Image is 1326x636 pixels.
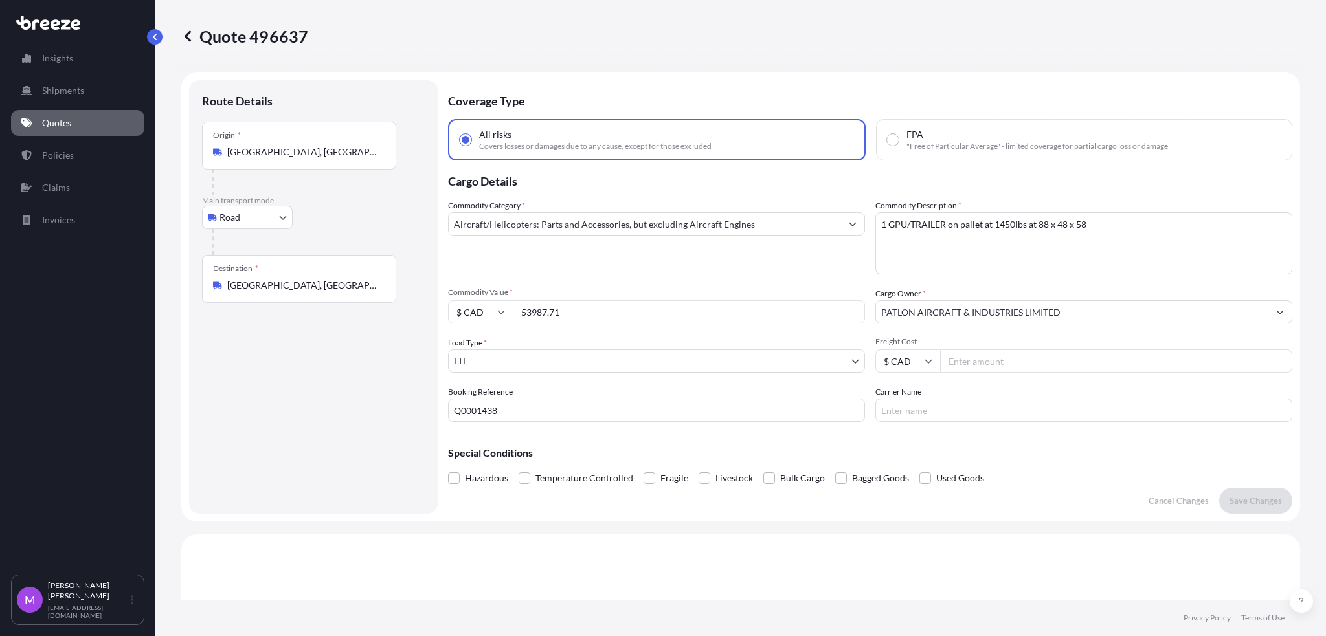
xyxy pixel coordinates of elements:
label: Commodity Description [875,199,961,212]
p: Special Conditions [448,448,1292,458]
button: Save Changes [1219,488,1292,514]
a: Claims [11,175,144,201]
span: FPA [906,128,923,141]
input: Your internal reference [448,399,865,422]
p: Cargo Details [448,160,1292,199]
span: M [25,593,36,606]
input: FPA"Free of Particular Average" - limited coverage for partial cargo loss or damage [887,134,899,146]
a: Privacy Policy [1184,613,1231,623]
p: Shipments [42,84,84,97]
p: Claims [42,181,70,194]
input: Enter name [875,399,1292,422]
p: Policies [42,149,74,162]
a: Invoices [11,207,144,233]
span: Commodity Value [448,287,865,298]
button: LTL [448,349,865,373]
span: Covers losses or damages due to any cause, except for those excluded [479,141,712,151]
span: "Free of Particular Average" - limited coverage for partial cargo loss or damage [906,141,1168,151]
p: [EMAIL_ADDRESS][DOMAIN_NAME] [48,604,128,619]
p: [PERSON_NAME] [PERSON_NAME] [48,580,128,601]
p: Insights [42,52,73,65]
span: LTL [454,355,467,367]
span: All risks [479,128,511,141]
input: Enter amount [940,349,1292,373]
span: Hazardous [465,468,508,488]
input: Select a commodity type [449,212,841,236]
span: Freight Cost [875,336,1292,347]
input: Full name [876,300,1268,323]
label: Commodity Category [448,199,525,212]
button: Select transport [202,206,293,229]
p: Invoices [42,214,75,226]
button: Cancel Changes [1138,488,1219,514]
span: Bagged Goods [852,468,909,488]
span: Bulk Cargo [780,468,825,488]
span: Fragile [660,468,688,488]
div: Destination [213,263,258,274]
input: Type amount [513,300,865,323]
p: Save Changes [1230,494,1282,507]
p: Quote 496637 [181,26,308,47]
span: Used Goods [936,468,984,488]
label: Booking Reference [448,386,513,399]
textarea: 1 GPU/TRAILER on pallet at 1450lbs at 88 x 48 x 58 [875,212,1292,274]
p: Coverage Type [448,80,1292,119]
label: Carrier Name [875,386,921,399]
div: Origin [213,130,241,140]
input: Origin [227,146,380,159]
button: Show suggestions [841,212,864,236]
label: Cargo Owner [875,287,926,300]
span: Temperature Controlled [535,468,633,488]
a: Quotes [11,110,144,136]
span: Load Type [448,336,487,349]
a: Shipments [11,78,144,104]
a: Insights [11,45,144,71]
button: Show suggestions [1268,300,1292,323]
span: Road [219,211,240,224]
p: Quotes [42,116,71,129]
a: Terms of Use [1241,613,1285,623]
p: Cancel Changes [1149,494,1209,507]
input: All risksCovers losses or damages due to any cause, except for those excluded [460,134,471,146]
p: Route Details [202,93,273,109]
input: Destination [227,279,380,292]
a: Policies [11,142,144,168]
p: Main transport mode [202,195,425,206]
span: Livestock [715,468,753,488]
